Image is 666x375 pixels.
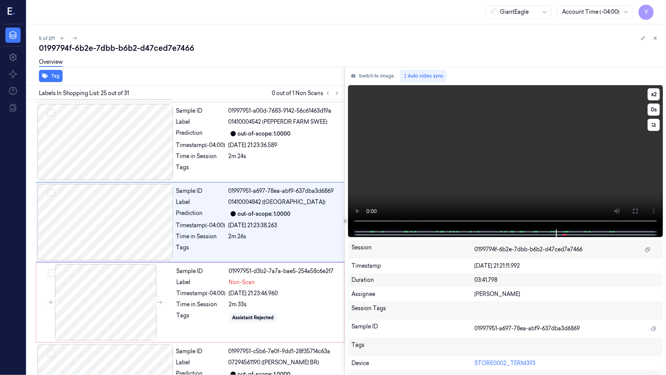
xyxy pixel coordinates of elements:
[177,312,226,324] div: Tags
[176,348,226,356] div: Sample ID
[176,233,226,241] div: Time in Session
[229,289,340,297] div: [DATE] 21:23:46.960
[639,5,654,20] button: V
[272,89,342,98] span: 0 out of 1 Non Scans
[238,130,291,138] div: out-of-scope: 1.0000
[475,246,583,254] span: 0199794f-6b2e-7dbb-b6b2-d47ced7e7466
[177,278,226,286] div: Label
[229,141,340,149] div: [DATE] 21:23:36.589
[229,359,319,367] span: 07294561190 ([PERSON_NAME] BR)
[176,163,226,176] div: Tags
[229,278,255,286] span: Non-Scan
[176,359,226,367] div: Label
[352,262,475,270] div: Timestamp
[352,323,475,335] div: Sample ID
[352,304,475,317] div: Session Tags
[48,269,55,277] button: Select row
[475,325,580,333] span: 01997951-a697-78ea-abf9-637dba3d6869
[177,289,226,297] div: Timestamp (-04:00)
[176,244,226,256] div: Tags
[176,198,226,206] div: Label
[229,118,328,126] span: 01410004542 (PEPPERDR FARM SWEE)
[229,152,340,160] div: 2m 24s
[177,301,226,309] div: Time in Session
[229,221,340,230] div: [DATE] 21:23:38.263
[229,198,326,206] span: 01410004842 ([GEOGRAPHIC_DATA])
[176,129,226,138] div: Prediction
[352,341,475,353] div: Tags
[648,103,660,116] button: 0s
[475,359,660,367] div: STORE0002_TERM393
[229,267,340,275] div: 01997951-d3b2-7a7a-bae5-254a58c6e2f7
[229,107,340,115] div: 01997951-a00d-7683-9142-56c61463d19a
[648,88,660,100] button: x2
[176,152,226,160] div: Time in Session
[232,314,274,321] div: Assistant Rejected
[39,43,660,53] div: 0199794f-6b2e-7dbb-b6b2-d47ced7e7466
[39,58,63,67] a: Overview
[352,359,475,367] div: Device
[176,209,226,218] div: Prediction
[176,141,226,149] div: Timestamp (-04:00)
[238,210,291,218] div: out-of-scope: 1.0000
[348,70,397,82] button: Switch to image
[47,189,55,197] button: Select row
[475,290,660,298] div: [PERSON_NAME]
[475,262,660,270] div: [DATE] 21:21:11.992
[39,35,55,42] span: 5 of 271
[47,349,55,357] button: Select row
[400,70,447,82] button: Auto video sync
[352,244,475,256] div: Session
[229,348,340,356] div: 01997951-c5b6-7e0f-9dd1-28f35714c63a
[176,118,226,126] div: Label
[229,187,340,195] div: 01997951-a697-78ea-abf9-637dba3d6869
[229,233,340,241] div: 2m 26s
[39,70,63,82] button: Tag
[475,276,660,284] div: 03:41.798
[176,107,226,115] div: Sample ID
[176,221,226,230] div: Timestamp (-04:00)
[352,290,475,298] div: Assignee
[229,301,340,309] div: 2m 33s
[177,267,226,275] div: Sample ID
[39,89,129,97] span: Labels In Shopping List: 25 out of 31
[352,276,475,284] div: Duration
[47,109,55,116] button: Select row
[176,187,226,195] div: Sample ID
